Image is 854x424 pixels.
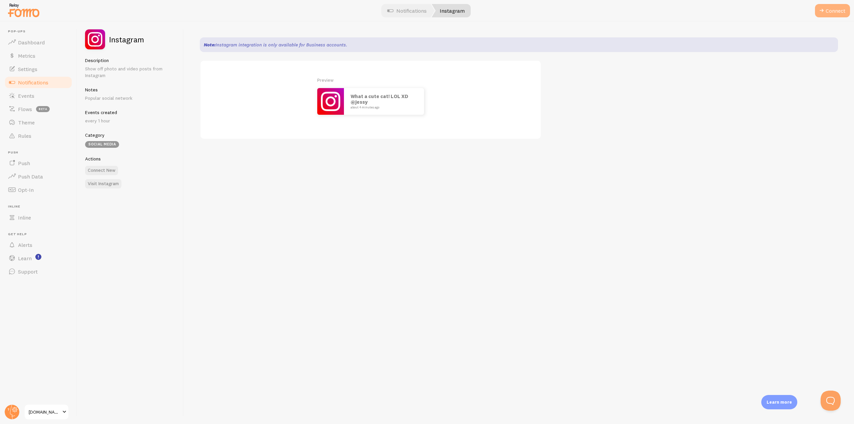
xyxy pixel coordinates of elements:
span: Push Data [18,173,43,180]
div: Learn more [761,395,797,409]
a: Push [4,156,73,170]
h2: Instagram [109,35,144,43]
img: fomo_icons_instagram.svg [85,29,105,49]
p: Preview [317,77,424,83]
h5: Description [85,57,175,63]
a: Opt-In [4,183,73,196]
a: Rules [4,129,73,142]
a: Alerts [4,238,73,252]
span: Flows [18,106,32,112]
span: Pop-ups [8,29,73,34]
img: instagram.png [317,88,344,115]
span: Notifications [18,79,48,86]
span: Rules [18,132,31,139]
span: Events [18,92,34,99]
span: Metrics [18,52,35,59]
a: Notifications [4,76,73,89]
span: Settings [18,66,37,72]
a: [DOMAIN_NAME] [24,404,69,420]
a: Inline [4,211,73,224]
a: Events [4,89,73,102]
span: Push [18,160,30,166]
a: Dashboard [4,36,73,49]
span: Learn [18,255,32,262]
p: Learn more [767,399,792,405]
a: Theme [4,116,73,129]
a: Settings [4,62,73,76]
h5: Actions [85,156,175,162]
span: Dashboard [18,39,45,46]
small: about 4 minutes ago [351,106,415,109]
strong: Note: [204,42,216,48]
h5: Events created [85,109,175,115]
span: beta [36,106,50,112]
svg: <p>Watch New Feature Tutorials!</p> [35,254,41,260]
span: Get Help [8,232,73,237]
img: fomo-relay-logo-orange.svg [7,2,40,19]
button: Connect New [85,166,118,175]
a: Flows beta [4,102,73,116]
p: Show off photo and video posts from Instagram [85,65,175,79]
span: Inline [18,214,31,221]
p: Instagram integration is only available for Business accounts. [204,41,347,48]
span: Inline [8,204,73,209]
h5: Category [85,132,175,138]
a: Visit Instagram [85,179,121,188]
span: Push [8,150,73,155]
span: Alerts [18,242,32,248]
span: Support [18,268,38,275]
p: Popular social network [85,95,175,101]
a: Learn [4,252,73,265]
strong: @jessy [351,99,368,105]
a: Support [4,265,73,278]
a: Push Data [4,170,73,183]
span: Theme [18,119,35,126]
strong: What a cute cat! LOL XD [351,93,408,99]
div: Social media [85,141,119,148]
iframe: Help Scout Beacon - Open [821,391,841,411]
span: [DOMAIN_NAME] [29,408,60,416]
p: every 1 hour [85,117,175,124]
a: Metrics [4,49,73,62]
span: Opt-In [18,186,34,193]
h5: Notes [85,87,175,93]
